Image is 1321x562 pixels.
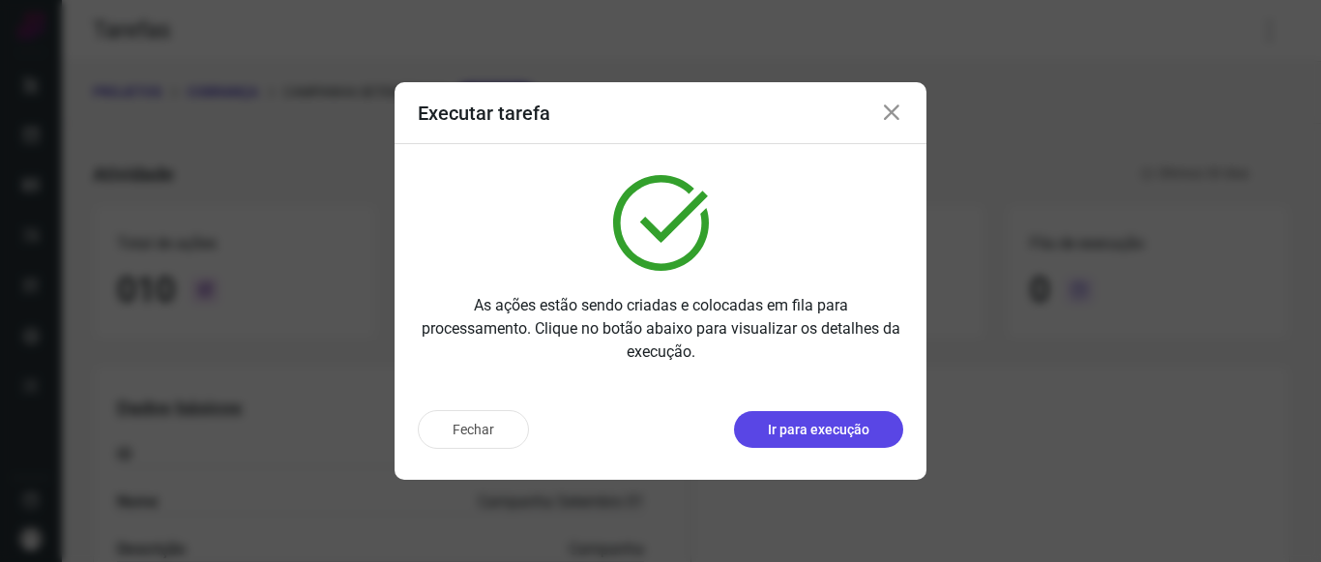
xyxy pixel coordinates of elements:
[768,420,869,440] p: Ir para execução
[418,102,550,125] h3: Executar tarefa
[418,410,529,449] button: Fechar
[613,175,709,271] img: verified.svg
[734,411,903,448] button: Ir para execução
[418,294,903,364] p: As ações estão sendo criadas e colocadas em fila para processamento. Clique no botão abaixo para ...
